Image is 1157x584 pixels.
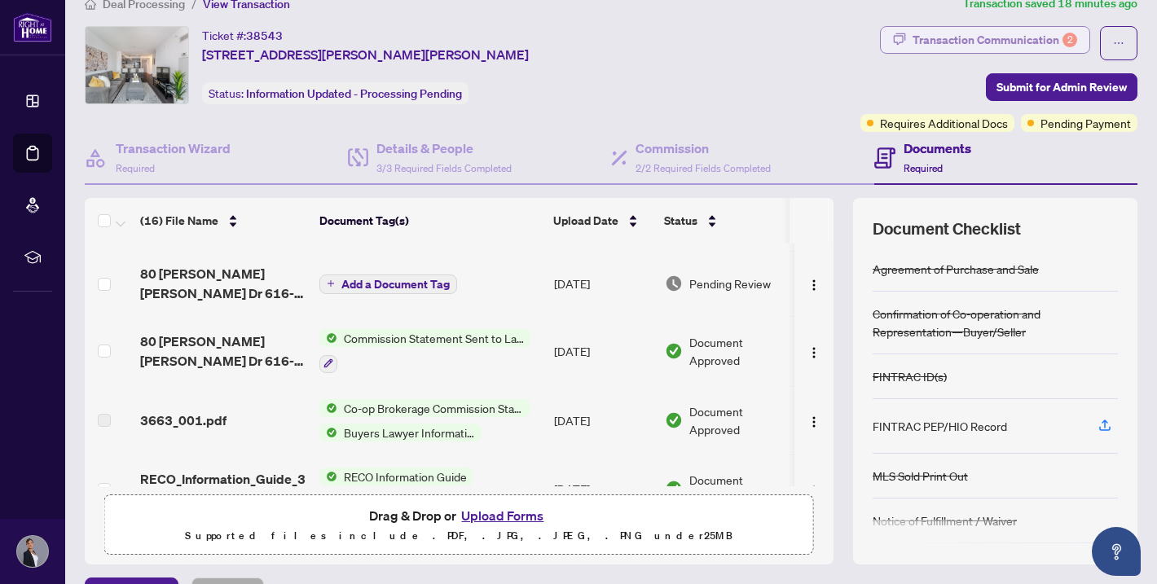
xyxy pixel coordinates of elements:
span: Commission Statement Sent to Lawyer [337,329,530,347]
img: Logo [807,415,820,428]
img: logo [13,12,52,42]
img: IMG-W12120095_1.jpg [86,27,188,103]
img: Document Status [665,342,683,360]
img: Logo [807,346,820,359]
span: Document Checklist [873,217,1021,240]
div: Ticket #: [202,26,283,45]
button: Upload Forms [456,505,548,526]
button: Logo [801,270,827,296]
button: Logo [801,407,827,433]
div: Transaction Communication [913,27,1077,53]
img: Status Icon [319,424,337,441]
span: Document Approved [689,471,790,507]
span: ellipsis [1113,37,1124,49]
button: Status IconCommission Statement Sent to Lawyer [319,329,530,373]
span: Status [664,212,697,230]
td: [DATE] [548,386,658,454]
span: Required [904,162,943,174]
button: Add a Document Tag [319,273,457,294]
td: [DATE] [548,316,658,386]
div: FINTRAC PEP/HIO Record [873,417,1007,435]
img: Status Icon [319,329,337,347]
span: Requires Additional Docs [880,114,1008,132]
button: Logo [801,476,827,502]
button: Logo [801,338,827,364]
th: (16) File Name [134,198,313,244]
span: 2/2 Required Fields Completed [636,162,771,174]
span: 80 [PERSON_NAME] [PERSON_NAME] Dr 616-REVISED CS TO LAWYER-on closing date chagned to [DATE].pdf [140,332,306,371]
span: [STREET_ADDRESS][PERSON_NAME][PERSON_NAME] [202,45,529,64]
span: 80 [PERSON_NAME] [PERSON_NAME] Dr 616-REVISED Trade Sheet on closing date chagned to [DATE]-[PERS... [140,264,306,303]
img: Document Status [665,411,683,429]
span: Pending Payment [1040,114,1131,132]
div: FINTRAC ID(s) [873,367,947,385]
span: RECO Information Guide [337,468,473,485]
div: MLS Sold Print Out [873,467,968,485]
img: Document Status [665,274,683,292]
button: Submit for Admin Review [986,73,1137,101]
h4: Documents [904,138,971,158]
th: Status [658,198,796,244]
span: Drag & Drop or [369,505,548,526]
span: RECO_Information_Guide_37.pdf [140,469,306,508]
span: (16) File Name [140,212,218,230]
h4: Details & People [376,138,512,158]
span: 38543 [246,29,283,43]
span: Upload Date [553,212,618,230]
button: Status IconRECO Information Guide [319,468,473,512]
button: Status IconCo-op Brokerage Commission StatementStatus IconBuyers Lawyer Information [319,399,530,441]
span: Add a Document Tag [341,279,450,290]
img: Status Icon [319,468,337,485]
div: Status: [202,82,469,104]
div: 2 [1062,33,1077,47]
th: Document Tag(s) [313,198,547,244]
div: Confirmation of Co-operation and Representation—Buyer/Seller [873,305,1118,340]
td: [DATE] [548,251,658,316]
span: Drag & Drop orUpload FormsSupported files include .PDF, .JPG, .JPEG, .PNG under25MB [105,495,813,555]
span: Buyers Lawyer Information [337,424,482,441]
span: Document Approved [689,402,790,438]
div: Notice of Fulfillment / Waiver [873,512,1017,529]
p: Supported files include .PDF, .JPG, .JPEG, .PNG under 25 MB [115,526,803,546]
span: Submit for Admin Review [996,74,1127,100]
span: 3/3 Required Fields Completed [376,162,512,174]
td: [DATE] [548,454,658,525]
img: Document Status [665,480,683,498]
img: Logo [807,485,820,498]
img: Logo [807,279,820,292]
th: Upload Date [547,198,658,244]
button: Add a Document Tag [319,274,457,294]
span: Co-op Brokerage Commission Statement [337,399,530,417]
span: Document Approved [689,333,790,369]
div: Agreement of Purchase and Sale [873,260,1039,278]
span: Information Updated - Processing Pending [246,86,462,101]
span: Required [116,162,155,174]
button: Open asap [1092,527,1141,576]
h4: Commission [636,138,771,158]
span: 3663_001.pdf [140,411,227,430]
img: Status Icon [319,399,337,417]
h4: Transaction Wizard [116,138,231,158]
img: Profile Icon [17,536,48,567]
button: Transaction Communication2 [880,26,1090,54]
span: plus [327,279,335,288]
span: Pending Review [689,274,771,292]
